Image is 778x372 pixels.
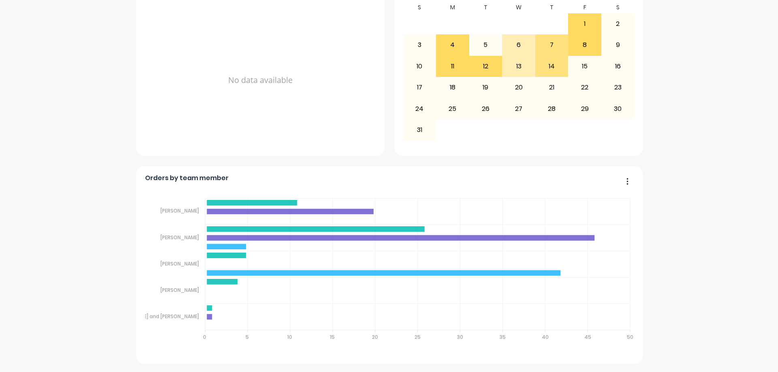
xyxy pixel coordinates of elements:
[584,334,591,340] tspan: 45
[403,2,436,13] div: S
[470,35,502,55] div: 5
[627,334,633,340] tspan: 50
[404,56,436,77] div: 10
[536,98,568,119] div: 28
[536,35,568,55] div: 7
[569,98,601,119] div: 29
[569,77,601,98] div: 22
[602,35,634,55] div: 9
[110,313,199,320] tspan: [PERSON_NAME] and [PERSON_NAME]
[602,14,634,34] div: 2
[602,98,634,119] div: 30
[436,35,469,55] div: 4
[436,77,469,98] div: 18
[470,77,502,98] div: 19
[536,56,568,77] div: 14
[160,287,199,293] tspan: [PERSON_NAME]
[404,98,436,119] div: 24
[469,2,502,13] div: T
[414,334,420,340] tspan: 25
[569,14,601,34] div: 1
[601,2,635,13] div: S
[404,120,436,140] div: 31
[404,77,436,98] div: 17
[160,260,199,267] tspan: [PERSON_NAME]
[145,173,229,183] span: Orders by team member
[502,98,535,119] div: 27
[436,56,469,77] div: 11
[502,2,535,13] div: W
[502,35,535,55] div: 6
[602,56,634,77] div: 16
[246,334,249,340] tspan: 5
[404,35,436,55] div: 3
[436,2,469,13] div: M
[470,98,502,119] div: 26
[569,56,601,77] div: 15
[372,334,378,340] tspan: 20
[457,334,463,340] tspan: 30
[160,234,199,240] tspan: [PERSON_NAME]
[502,56,535,77] div: 13
[330,334,335,340] tspan: 15
[499,334,505,340] tspan: 35
[287,334,292,340] tspan: 10
[541,334,548,340] tspan: 40
[568,2,601,13] div: F
[502,77,535,98] div: 20
[535,2,569,13] div: T
[436,98,469,119] div: 25
[160,207,199,214] tspan: [PERSON_NAME]
[203,334,206,340] tspan: 0
[470,56,502,77] div: 12
[145,2,376,159] div: No data available
[569,35,601,55] div: 8
[536,77,568,98] div: 21
[602,77,634,98] div: 23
